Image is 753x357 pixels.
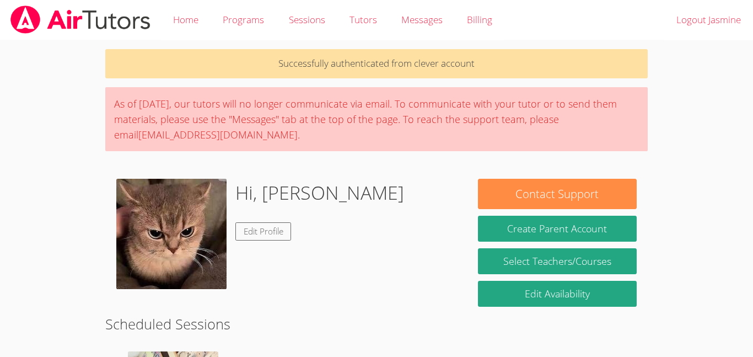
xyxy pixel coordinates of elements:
[9,6,152,34] img: airtutors_banner-c4298cdbf04f3fff15de1276eac7730deb9818008684d7c2e4769d2f7ddbe033.png
[105,87,648,151] div: As of [DATE], our tutors will no longer communicate via email. To communicate with your tutor or ...
[478,248,637,274] a: Select Teachers/Courses
[116,179,227,289] img: images%20(59).jpeg
[105,49,648,78] p: Successfully authenticated from clever account
[235,179,404,207] h1: Hi, [PERSON_NAME]
[401,13,443,26] span: Messages
[478,179,637,209] button: Contact Support
[105,313,648,334] h2: Scheduled Sessions
[478,281,637,307] a: Edit Availability
[478,216,637,242] button: Create Parent Account
[235,222,292,241] a: Edit Profile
